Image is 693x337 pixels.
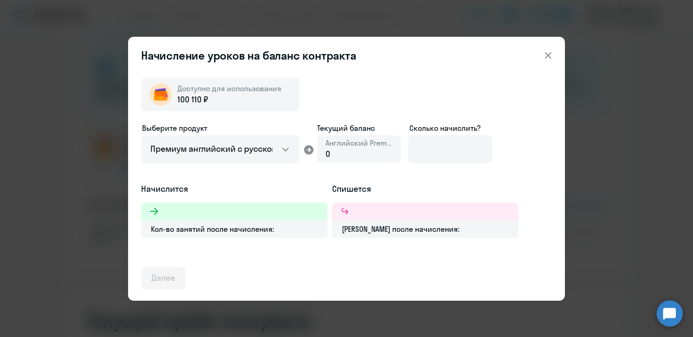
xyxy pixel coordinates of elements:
h5: Спишется [332,183,518,195]
span: Английский Premium [326,138,393,148]
img: wallet-circle.png [149,83,172,106]
div: [PERSON_NAME] после начисления: [332,220,518,238]
span: Сколько начислить? [409,123,481,133]
span: Выберите продукт [142,123,207,133]
span: Доступно для использования [177,84,281,93]
span: Текущий баланс [317,122,401,134]
h5: Начислится [141,183,327,195]
div: Кол-во занятий после начисления: [141,220,327,238]
div: Далее [151,272,175,284]
button: Далее [141,267,185,290]
span: 100 110 ₽ [177,94,208,106]
header: Начисление уроков на баланс контракта [128,48,565,63]
span: 0 [326,148,330,159]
